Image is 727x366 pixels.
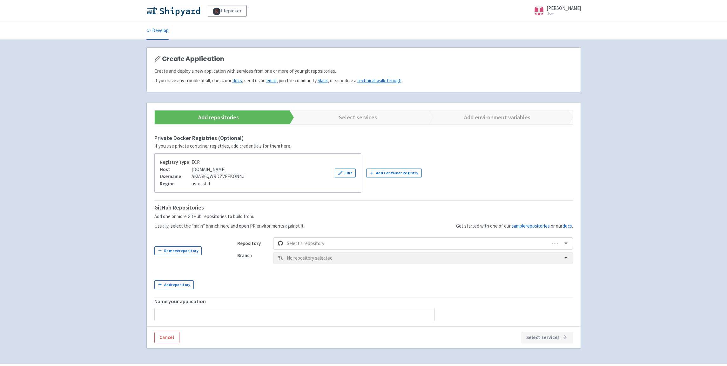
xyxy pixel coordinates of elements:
[357,77,401,83] a: technical walkthrough
[160,159,189,165] b: Registry Type
[146,6,200,16] img: Shipyard logo
[145,110,285,124] a: Add repositories
[162,55,224,63] span: Create Application
[521,332,573,343] button: Select services
[335,169,356,177] button: Edit
[160,181,175,187] b: Region
[160,166,170,172] b: Host
[160,173,245,180] div: AKIA5I6QWRDZVFEKON4U
[160,159,245,166] div: ECR
[154,223,305,230] p: Usually, select the “main” branch here and open PR environments against it.
[232,77,242,83] a: docs
[154,332,179,343] a: Cancel
[154,68,573,75] p: Create and deploy a new application with services from one or more of your git repositories.
[160,166,245,173] div: [DOMAIN_NAME]
[154,77,573,84] p: If you have any trouble at all, check our , send us an , join the community , or schedule a .
[154,213,305,220] p: Add one or more GitHub repositories to build from.
[366,169,422,177] button: Add Container Registry
[547,5,581,11] span: [PERSON_NAME]
[160,180,245,188] div: us-east-1
[284,110,424,124] a: Select services
[154,204,204,211] strong: GitHub Repositories
[154,299,573,304] h5: Name your application
[456,223,573,230] p: Get started with one of our or our .
[424,110,563,124] a: Add environment variables
[530,6,581,16] a: [PERSON_NAME] User
[512,223,550,229] a: samplerepositories
[208,5,247,17] a: filepicker
[146,22,169,40] a: Develop
[266,77,277,83] a: email
[154,246,202,255] button: Removerepository
[160,173,181,179] b: Username
[237,240,261,246] strong: Repository
[154,135,573,141] h4: Private Docker Registries (Optional)
[154,143,573,150] div: If you use private container registries, add credentials for them here.
[562,223,572,229] a: docs
[318,77,328,83] a: Slack
[237,252,252,258] strong: Branch
[547,12,581,16] small: User
[154,280,194,289] button: Addrepository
